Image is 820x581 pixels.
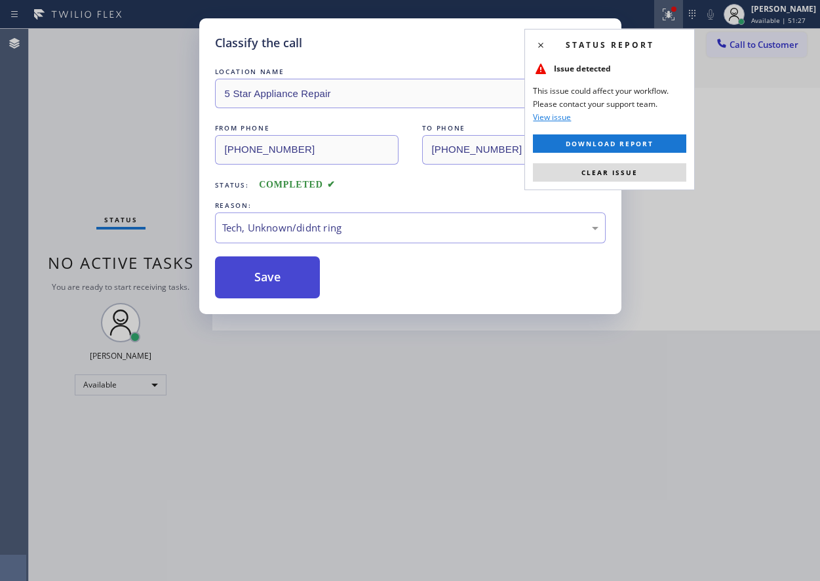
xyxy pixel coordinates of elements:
div: Tech, Unknown/didnt ring [222,220,598,235]
div: REASON: [215,199,606,212]
input: To phone [422,135,606,165]
div: TO PHONE [422,121,606,135]
button: Save [215,256,321,298]
div: LOCATION NAME [215,65,606,79]
h5: Classify the call [215,34,302,52]
span: COMPLETED [259,180,335,190]
input: From phone [215,135,399,165]
div: FROM PHONE [215,121,399,135]
span: Status: [215,180,249,190]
